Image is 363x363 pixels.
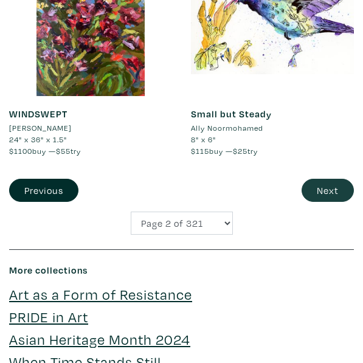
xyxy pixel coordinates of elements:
[9,122,72,134] li: [PERSON_NAME]
[191,122,354,134] a: Ally Noormohamed
[9,179,78,202] button: Previous
[9,122,173,134] a: [PERSON_NAME]
[233,146,247,156] span: $25
[9,264,354,276] h6: More collections
[191,108,272,120] a: Small but Steady
[9,146,32,156] span: $1100
[9,330,190,348] a: Asian Heritage Month 2024
[9,108,67,120] a: WINDSWEPT
[302,179,354,202] button: Next
[56,146,71,156] span: $55
[9,307,88,326] a: PRIDE in Art
[9,146,81,156] span: buy — try
[9,285,192,303] a: Art as a Form of Resistance
[191,146,209,156] span: $115
[191,134,216,144] span: 8" x 6"
[191,122,263,134] li: Ally Noormohamed
[9,134,67,144] span: 24" x 36" x 1.5"
[191,146,258,156] span: buy — try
